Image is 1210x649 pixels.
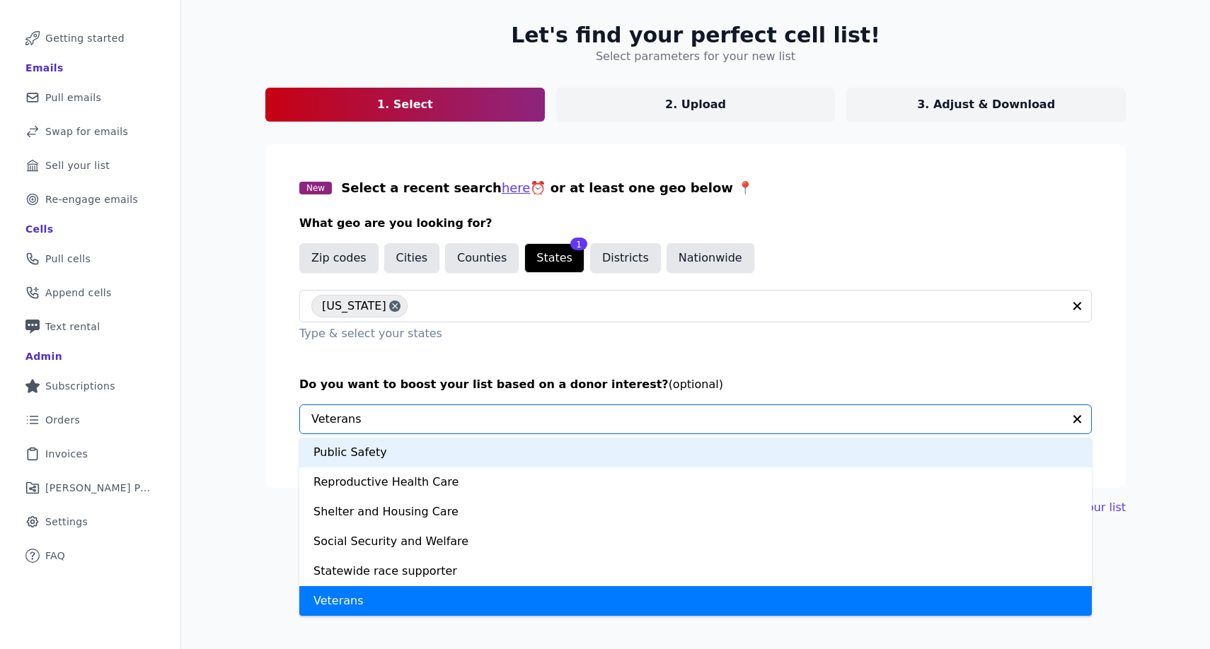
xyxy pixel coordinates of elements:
span: Swap for emails [45,124,128,139]
span: Text rental [45,320,100,334]
a: Swap for emails [11,116,169,147]
div: Social Security and Welfare [299,527,1092,556]
a: Subscriptions [11,370,169,402]
div: 1 [570,238,587,250]
h4: Select parameters for your new list [596,48,795,65]
a: [PERSON_NAME] Performance [11,472,169,503]
a: Append cells [11,277,169,308]
a: 2. Upload [556,88,836,122]
span: [US_STATE] [322,295,386,317]
span: Settings [45,515,88,529]
span: (optional) [669,378,723,391]
a: 3. Adjust & Download [846,88,1126,122]
span: New [299,182,332,194]
button: Nationwide [667,243,754,273]
button: here [502,178,531,198]
p: 2. Upload [665,96,726,113]
a: Pull emails [11,82,169,113]
a: Settings [11,506,169,537]
a: Pull cells [11,243,169,274]
span: Do you want to boost your list based on a donor interest? [299,378,669,391]
h2: Let's find your perfect cell list! [511,23,880,48]
span: Pull emails [45,90,101,105]
p: 1. Select [377,96,433,113]
a: Re-engage emails [11,184,169,215]
a: Text rental [11,311,169,342]
span: Re-engage emails [45,192,138,206]
a: 1. Select [265,88,545,122]
p: 3. Adjust & Download [917,96,1055,113]
div: Shelter and Housing Care [299,497,1092,527]
a: FAQ [11,540,169,571]
p: Type & select your states [299,325,1092,342]
div: Emails [25,61,64,75]
div: Public Safety [299,438,1092,467]
p: Click & select your interest [299,437,1092,454]
span: Subscriptions [45,379,115,393]
span: Pull cells [45,252,91,266]
div: Statewide race supporter [299,556,1092,586]
a: Sell your list [11,150,169,181]
div: Admin [25,349,62,363]
h3: What geo are you looking for? [299,215,1092,232]
span: Invoices [45,447,88,461]
span: Getting started [45,31,125,45]
span: Orders [45,413,80,427]
a: Getting started [11,23,169,54]
div: Reproductive Health Care [299,467,1092,497]
div: Cells [25,222,53,236]
span: Append cells [45,286,112,300]
button: States [524,243,584,273]
a: Orders [11,404,169,435]
button: Districts [590,243,661,273]
span: Sell your list [45,158,110,173]
button: Cities [384,243,440,273]
button: Zip codes [299,243,379,273]
span: Select a recent search ⏰ or at least one geo below 📍 [341,180,753,195]
div: Veterans [299,586,1092,616]
span: FAQ [45,549,65,563]
span: [PERSON_NAME] Performance [45,481,152,495]
button: Counties [445,243,519,273]
a: Invoices [11,438,169,469]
